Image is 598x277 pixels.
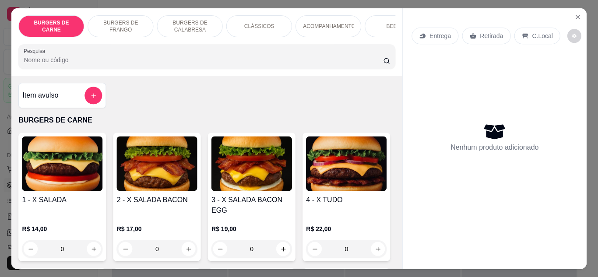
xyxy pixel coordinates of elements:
[119,242,133,256] button: decrease-product-quantity
[87,242,101,256] button: increase-product-quantity
[22,90,58,101] h4: Item avulso
[95,19,146,33] p: BURGERS DE FRANGO
[371,242,385,256] button: increase-product-quantity
[567,29,581,43] button: decrease-product-quantity
[429,32,451,40] p: Entrega
[306,136,387,191] img: product-image
[24,47,48,55] label: Pesquisa
[303,23,354,30] p: ACOMPANHAMENTOS
[22,194,102,205] h4: 1 - X SALADA
[24,56,383,64] input: Pesquisa
[532,32,553,40] p: C.Local
[308,242,322,256] button: decrease-product-quantity
[117,194,197,205] h4: 2 - X SALADA BACON
[480,32,503,40] p: Retirada
[26,19,77,33] p: BURGERS DE CARNE
[182,242,196,256] button: increase-product-quantity
[18,115,395,126] p: BURGERS DE CARNE
[276,242,290,256] button: increase-product-quantity
[211,224,292,233] p: R$ 19,00
[387,23,409,30] p: BEBIDAS
[85,87,102,104] button: add-separate-item
[117,224,197,233] p: R$ 17,00
[244,23,274,30] p: CLÁSSICOS
[571,10,585,24] button: Close
[213,242,227,256] button: decrease-product-quantity
[24,242,38,256] button: decrease-product-quantity
[306,224,387,233] p: R$ 22,00
[211,194,292,215] h4: 3 - X SALADA BACON EGG
[165,19,215,33] p: BURGERS DE CALABRESA
[22,136,102,191] img: product-image
[211,136,292,191] img: product-image
[450,142,538,153] p: Nenhum produto adicionado
[306,194,387,205] h4: 4 - X TUDO
[117,136,197,191] img: product-image
[22,224,102,233] p: R$ 14,00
